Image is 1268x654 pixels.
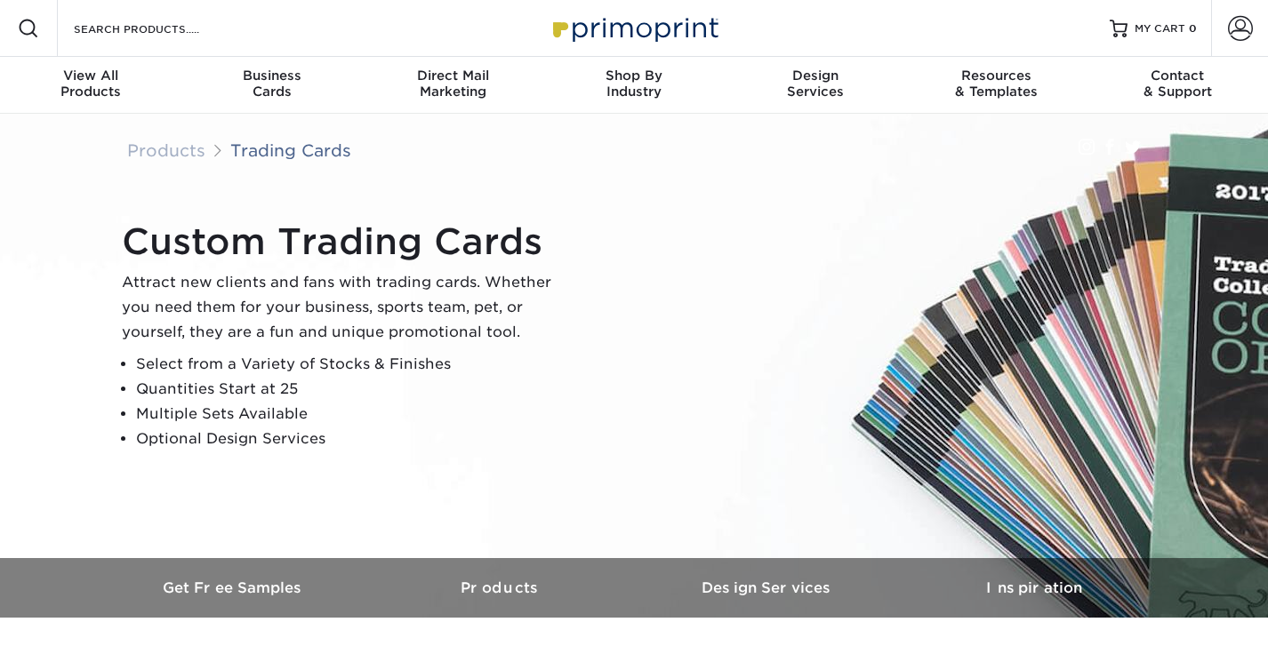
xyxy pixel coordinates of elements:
a: BusinessCards [181,57,363,114]
div: & Templates [906,68,1087,100]
span: Contact [1087,68,1268,84]
a: Inspiration [901,558,1168,618]
h1: Custom Trading Cards [122,220,566,263]
div: & Support [1087,68,1268,100]
div: Services [725,68,906,100]
div: Marketing [362,68,543,100]
h3: Products [367,579,634,596]
a: Trading Cards [230,140,351,160]
a: Contact& Support [1087,57,1268,114]
li: Multiple Sets Available [136,402,566,427]
a: Shop ByIndustry [543,57,725,114]
h3: Inspiration [901,579,1168,596]
h3: Get Free Samples [100,579,367,596]
a: Direct MailMarketing [362,57,543,114]
div: Industry [543,68,725,100]
span: Resources [906,68,1087,84]
a: Design Services [634,558,901,618]
div: Cards [181,68,363,100]
span: MY CART [1135,21,1185,36]
p: Attract new clients and fans with trading cards. Whether you need them for your business, sports ... [122,270,566,345]
a: Resources& Templates [906,57,1087,114]
li: Select from a Variety of Stocks & Finishes [136,352,566,377]
h3: Design Services [634,579,901,596]
span: Design [725,68,906,84]
li: Quantities Start at 25 [136,377,566,402]
img: Primoprint [545,9,723,47]
span: 0 [1189,22,1197,35]
span: Business [181,68,363,84]
a: Products [127,140,205,160]
span: Shop By [543,68,725,84]
a: DesignServices [725,57,906,114]
a: Get Free Samples [100,558,367,618]
input: SEARCH PRODUCTS..... [72,18,245,39]
span: Direct Mail [362,68,543,84]
li: Optional Design Services [136,427,566,451]
a: Products [367,558,634,618]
